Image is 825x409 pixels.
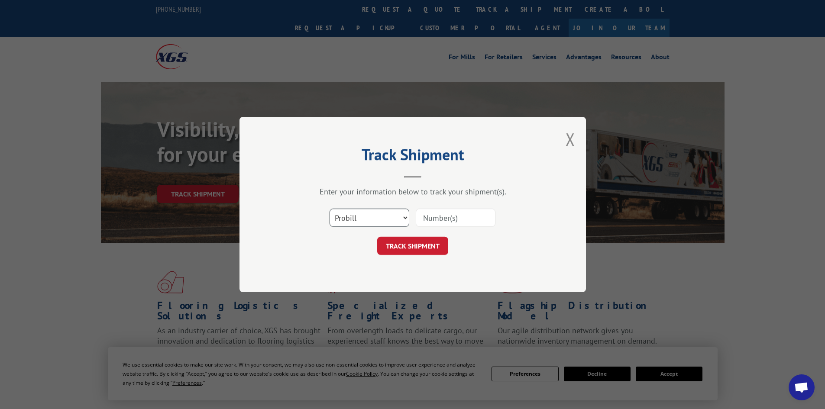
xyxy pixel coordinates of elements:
h2: Track Shipment [283,148,543,165]
button: TRACK SHIPMENT [377,237,448,255]
div: Open chat [789,374,815,400]
button: Close modal [566,128,575,151]
div: Enter your information below to track your shipment(s). [283,187,543,196]
input: Number(s) [416,209,495,227]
